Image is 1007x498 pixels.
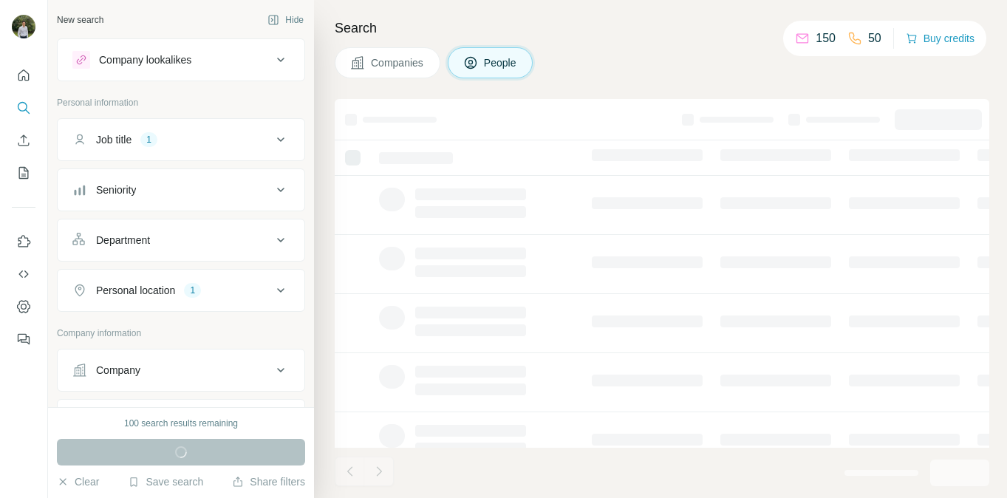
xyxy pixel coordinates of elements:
button: Buy credits [906,28,974,49]
h4: Search [335,18,989,38]
div: 100 search results remaining [124,417,238,430]
button: Dashboard [12,293,35,320]
div: Job title [96,132,132,147]
button: Job title1 [58,122,304,157]
img: Avatar [12,15,35,38]
button: Hide [257,9,314,31]
button: Personal location1 [58,273,304,308]
button: Company lookalikes [58,42,304,78]
button: Quick start [12,62,35,89]
button: Feedback [12,326,35,352]
button: Enrich CSV [12,127,35,154]
p: 50 [868,30,881,47]
button: Seniority [58,172,304,208]
div: 1 [140,133,157,146]
p: Personal information [57,96,305,109]
button: Use Surfe on LinkedIn [12,228,35,255]
div: Company [96,363,140,378]
button: My lists [12,160,35,186]
div: Department [96,233,150,248]
button: Department [58,222,304,258]
button: Share filters [232,474,305,489]
span: Companies [371,55,425,70]
div: Seniority [96,183,136,197]
span: People [484,55,518,70]
p: Company information [57,327,305,340]
button: Industry [58,403,304,438]
div: Personal location [96,283,175,298]
div: 1 [184,284,201,297]
p: 150 [816,30,836,47]
button: Search [12,95,35,121]
button: Save search [128,474,203,489]
button: Clear [57,474,99,489]
div: New search [57,13,103,27]
button: Use Surfe API [12,261,35,287]
button: Company [58,352,304,388]
div: Company lookalikes [99,52,191,67]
